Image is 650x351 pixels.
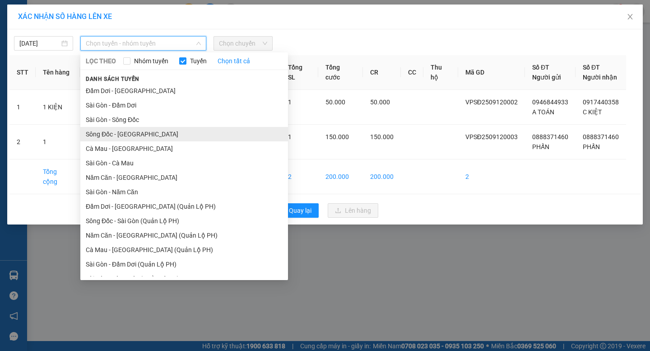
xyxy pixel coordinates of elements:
[80,156,288,170] li: Sài Gòn - Cà Mau
[465,98,518,106] span: VPSĐ2509120002
[318,159,363,194] td: 200.000
[80,271,288,286] li: Sài Gòn - Sông Đốc (Quản Lộ PH)
[583,143,600,150] span: PHẤN
[80,98,288,112] li: Sài Gòn - Đầm Dơi
[86,37,201,50] span: Chọn tuyến - nhóm tuyến
[465,133,518,140] span: VPSĐ2509120003
[80,243,288,257] li: Cà Mau - [GEOGRAPHIC_DATA] (Quản Lộ PH)
[9,90,36,125] td: 1
[130,56,172,66] span: Nhóm tuyến
[196,41,201,46] span: down
[401,55,423,90] th: CC
[80,127,288,141] li: Sông Đốc - [GEOGRAPHIC_DATA]
[532,108,554,116] span: A TOÁN
[363,55,401,90] th: CR
[272,203,319,218] button: rollbackQuay lại
[36,125,80,159] td: 1
[318,55,363,90] th: Tổng cước
[458,55,525,90] th: Mã GD
[80,199,288,214] li: Đầm Dơi - [GEOGRAPHIC_DATA] (Quản Lộ PH)
[583,74,617,81] span: Người nhận
[423,55,458,90] th: Thu hộ
[9,125,36,159] td: 2
[288,98,292,106] span: 1
[583,98,619,106] span: 0917440358
[80,185,288,199] li: Sài Gòn - Năm Căn
[370,98,390,106] span: 50.000
[219,37,267,50] span: Chọn chuyến
[36,55,80,90] th: Tên hàng
[281,55,318,90] th: Tổng SL
[532,133,568,140] span: 0888371460
[289,206,311,215] span: Quay lại
[627,13,634,20] span: close
[86,56,116,66] span: LỌC THEO
[532,98,568,106] span: 0946844933
[80,228,288,243] li: Năm Căn - [GEOGRAPHIC_DATA] (Quản Lộ PH)
[186,56,210,66] span: Tuyến
[583,133,619,140] span: 0888371460
[80,170,288,185] li: Năm Căn - [GEOGRAPHIC_DATA]
[532,74,561,81] span: Người gửi
[80,112,288,127] li: Sài Gòn - Sông Đốc
[328,203,378,218] button: uploadLên hàng
[80,214,288,228] li: Sông Đốc - Sài Gòn (Quản Lộ PH)
[218,56,250,66] a: Chọn tất cả
[80,55,102,90] th: SL
[80,75,145,83] span: Danh sách tuyến
[532,143,549,150] span: PHẤN
[363,159,401,194] td: 200.000
[281,159,318,194] td: 2
[583,64,600,71] span: Số ĐT
[80,141,288,156] li: Cà Mau - [GEOGRAPHIC_DATA]
[617,5,643,30] button: Close
[458,159,525,194] td: 2
[36,159,80,194] td: Tổng cộng
[325,98,345,106] span: 50.000
[18,12,112,21] span: XÁC NHẬN SỐ HÀNG LÊN XE
[370,133,394,140] span: 150.000
[532,64,549,71] span: Số ĐT
[80,84,288,98] li: Đầm Dơi - [GEOGRAPHIC_DATA]
[19,38,60,48] input: 12/09/2025
[9,55,36,90] th: STT
[325,133,349,140] span: 150.000
[583,108,602,116] span: C KIỆT
[36,90,80,125] td: 1 KIỆN
[80,257,288,271] li: Sài Gòn - Đầm Dơi (Quản Lộ PH)
[288,133,292,140] span: 1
